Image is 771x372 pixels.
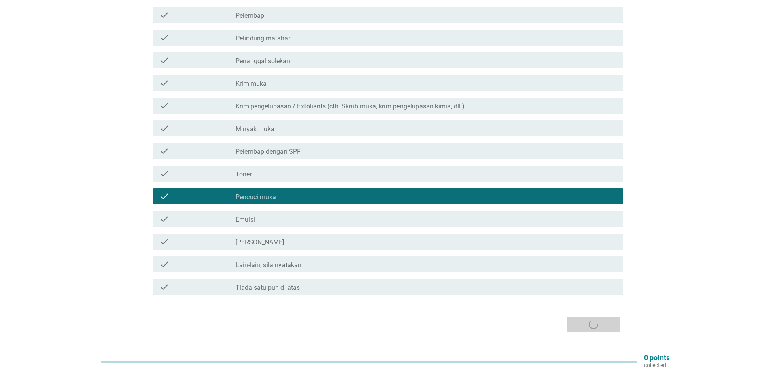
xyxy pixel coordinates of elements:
[159,10,169,20] i: check
[236,148,301,156] label: Pelembap dengan SPF
[236,34,292,43] label: Pelindung matahari
[236,170,252,179] label: Toner
[644,354,670,361] p: 0 points
[236,12,264,20] label: Pelembap
[159,191,169,201] i: check
[236,80,267,88] label: Krim muka
[159,146,169,156] i: check
[236,57,290,65] label: Penanggal solekan
[236,102,465,111] label: Krim pengelupasan / Exfoliants (cth. Skrub muka, krim pengelupasan kimia, dll.)
[159,33,169,43] i: check
[159,169,169,179] i: check
[236,261,302,269] label: Lain-lain, sila nyatakan
[236,238,284,247] label: [PERSON_NAME]
[159,237,169,247] i: check
[159,78,169,88] i: check
[159,282,169,292] i: check
[159,259,169,269] i: check
[159,55,169,65] i: check
[236,216,255,224] label: Emulsi
[236,284,300,292] label: Tiada satu pun di atas
[159,214,169,224] i: check
[644,361,670,369] p: collected
[159,101,169,111] i: check
[236,125,274,133] label: Minyak muka
[159,123,169,133] i: check
[236,193,276,201] label: Pencuci muka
